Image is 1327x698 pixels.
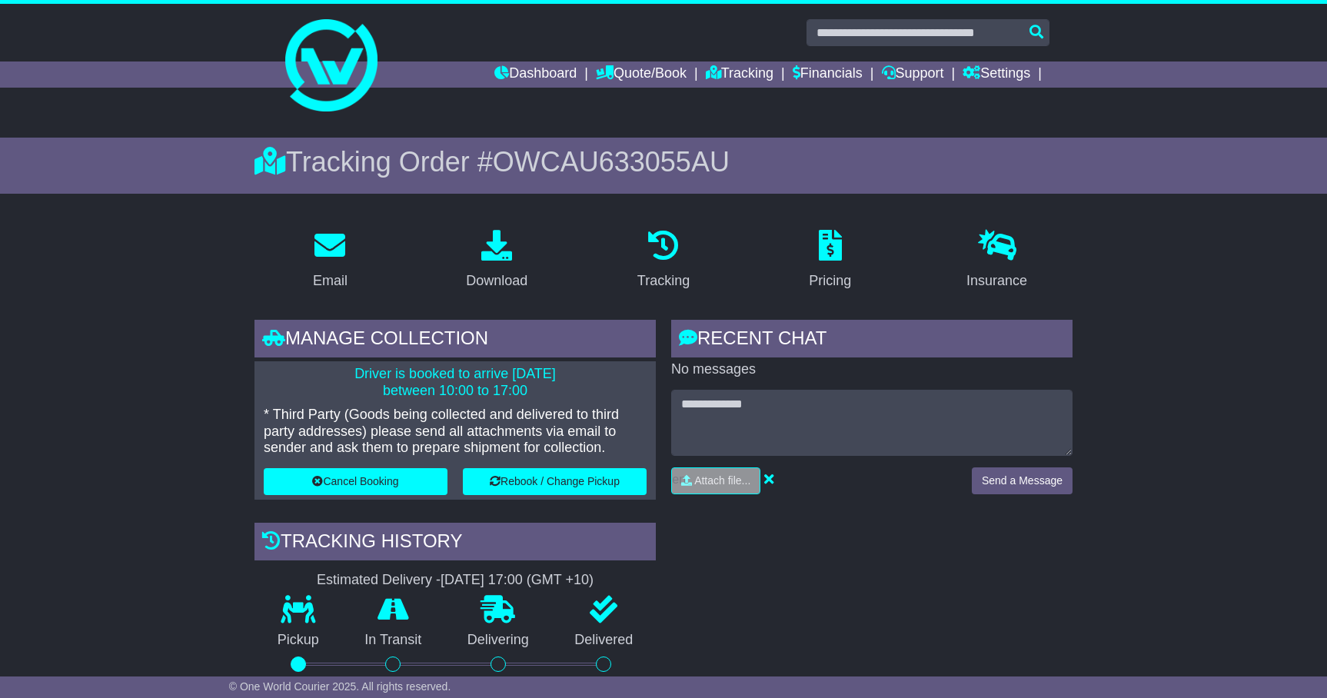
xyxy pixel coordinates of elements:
[956,224,1037,297] a: Insurance
[494,61,577,88] a: Dashboard
[637,271,690,291] div: Tracking
[264,468,447,495] button: Cancel Booking
[254,572,656,589] div: Estimated Delivery -
[342,632,445,649] p: In Transit
[809,271,851,291] div: Pricing
[264,366,647,399] p: Driver is booked to arrive [DATE] between 10:00 to 17:00
[793,61,863,88] a: Financials
[264,407,647,457] p: * Third Party (Goods being collected and delivered to third party addresses) please send all atta...
[229,680,451,693] span: © One World Courier 2025. All rights reserved.
[627,224,700,297] a: Tracking
[671,361,1073,378] p: No messages
[972,467,1073,494] button: Send a Message
[706,61,773,88] a: Tracking
[596,61,687,88] a: Quote/Book
[671,320,1073,361] div: RECENT CHAT
[552,632,657,649] p: Delivered
[966,271,1027,291] div: Insurance
[799,224,861,297] a: Pricing
[441,572,594,589] div: [DATE] 17:00 (GMT +10)
[493,146,730,178] span: OWCAU633055AU
[466,271,527,291] div: Download
[463,468,647,495] button: Rebook / Change Pickup
[963,61,1030,88] a: Settings
[456,224,537,297] a: Download
[254,632,342,649] p: Pickup
[882,61,944,88] a: Support
[313,271,348,291] div: Email
[303,224,358,297] a: Email
[254,145,1073,178] div: Tracking Order #
[444,632,552,649] p: Delivering
[254,320,656,361] div: Manage collection
[254,523,656,564] div: Tracking history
